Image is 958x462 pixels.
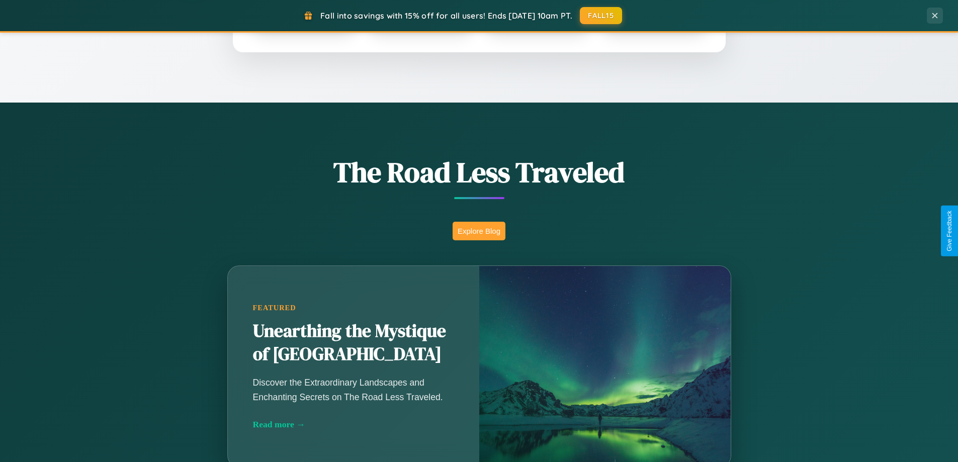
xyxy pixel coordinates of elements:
div: Give Feedback [946,211,953,251]
button: FALL15 [580,7,622,24]
div: Read more → [253,419,454,430]
button: Explore Blog [453,222,505,240]
div: Featured [253,304,454,312]
span: Fall into savings with 15% off for all users! Ends [DATE] 10am PT. [320,11,572,21]
h2: Unearthing the Mystique of [GEOGRAPHIC_DATA] [253,320,454,366]
p: Discover the Extraordinary Landscapes and Enchanting Secrets on The Road Less Traveled. [253,376,454,404]
h1: The Road Less Traveled [178,153,781,192]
